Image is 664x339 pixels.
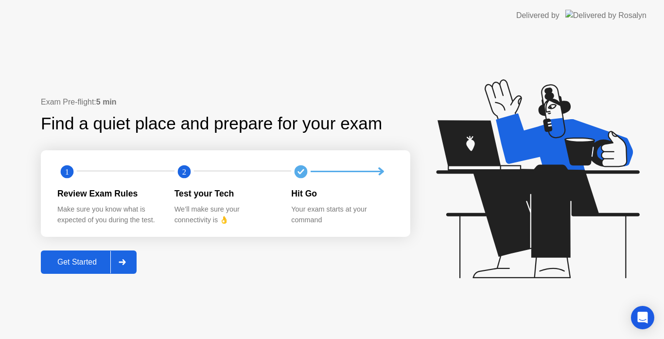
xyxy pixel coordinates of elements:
[57,204,159,225] div: Make sure you know what is expected of you during the test.
[291,204,393,225] div: Your exam starts at your command
[41,111,384,137] div: Find a quiet place and prepare for your exam
[182,167,186,176] text: 2
[41,250,137,274] button: Get Started
[516,10,559,21] div: Delivered by
[57,187,159,200] div: Review Exam Rules
[175,187,276,200] div: Test your Tech
[631,306,654,329] div: Open Intercom Messenger
[41,96,410,108] div: Exam Pre-flight:
[96,98,117,106] b: 5 min
[44,258,110,267] div: Get Started
[291,187,393,200] div: Hit Go
[175,204,276,225] div: We’ll make sure your connectivity is 👌
[565,10,647,21] img: Delivered by Rosalyn
[65,167,69,176] text: 1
